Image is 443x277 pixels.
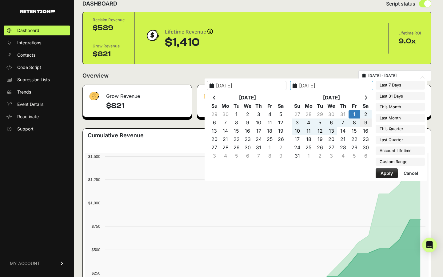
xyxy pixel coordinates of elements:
[349,110,360,118] td: 1
[209,127,220,135] td: 13
[360,102,371,110] th: Sa
[253,135,264,143] td: 24
[314,102,326,110] th: Tu
[4,99,70,109] a: Event Details
[253,110,264,118] td: 3
[326,110,337,118] td: 30
[337,110,349,118] td: 31
[88,154,100,159] text: $1,500
[337,102,349,110] th: Th
[376,136,425,144] li: Last Quarter
[376,168,398,178] button: Apply
[17,52,35,58] span: Contacts
[264,143,275,152] td: 1
[220,143,231,152] td: 28
[349,143,360,152] td: 29
[242,127,253,135] td: 16
[165,36,213,49] div: $1,410
[314,110,326,118] td: 29
[376,125,425,133] li: This Quarter
[231,118,242,127] td: 8
[264,152,275,160] td: 8
[209,110,220,118] td: 29
[399,168,423,178] button: Cancel
[82,71,109,80] h2: Overview
[398,30,421,36] div: Lifetime ROI
[326,152,337,160] td: 3
[209,152,220,160] td: 3
[422,238,437,252] div: Open Intercom Messenger
[17,77,50,83] span: Supression Lists
[88,131,144,140] h3: Cumulative Revenue
[314,118,326,127] td: 5
[202,90,214,102] img: fa-dollar-13500eef13a19c4ab2b9ed9ad552e47b0d9fc28b02b83b90ba0e00f96d6372e9.png
[242,143,253,152] td: 30
[4,124,70,134] a: Support
[253,152,264,160] td: 7
[145,28,160,43] img: dollar-coin-05c43ed7efb7bc0c12610022525b4bbbb207c7efeef5aecc26f025e68dcafac9.png
[253,102,264,110] th: Th
[349,135,360,143] td: 22
[20,10,55,13] img: Retention.com
[253,143,264,152] td: 31
[209,102,220,110] th: Su
[264,127,275,135] td: 18
[376,158,425,166] li: Custom Range
[303,94,360,102] th: [DATE]
[303,152,314,160] td: 1
[349,127,360,135] td: 15
[292,127,303,135] td: 10
[17,89,31,95] span: Trends
[4,26,70,35] a: Dashboard
[360,143,371,152] td: 30
[17,101,43,107] span: Event Details
[264,135,275,143] td: 25
[292,110,303,118] td: 27
[242,118,253,127] td: 9
[93,23,125,33] div: $589
[93,43,125,49] div: Grow Revenue
[220,118,231,127] td: 7
[337,135,349,143] td: 21
[88,177,100,182] text: $1,250
[4,62,70,72] a: Code Script
[275,143,286,152] td: 2
[337,152,349,160] td: 4
[314,127,326,135] td: 12
[314,135,326,143] td: 19
[303,135,314,143] td: 18
[242,110,253,118] td: 2
[314,152,326,160] td: 2
[242,152,253,160] td: 6
[360,127,371,135] td: 16
[93,17,125,23] div: Reclaim Revenue
[360,110,371,118] td: 2
[88,90,100,102] img: fa-dollar-13500eef13a19c4ab2b9ed9ad552e47b0d9fc28b02b83b90ba0e00f96d6372e9.png
[303,110,314,118] td: 28
[360,152,371,160] td: 6
[264,102,275,110] th: Fr
[209,135,220,143] td: 20
[92,271,100,275] text: $250
[275,135,286,143] td: 26
[275,118,286,127] td: 12
[209,118,220,127] td: 6
[303,143,314,152] td: 25
[83,85,192,103] div: Grow Revenue
[292,118,303,127] td: 3
[303,127,314,135] td: 11
[337,143,349,152] td: 28
[376,114,425,122] li: Last Month
[231,127,242,135] td: 15
[4,38,70,48] a: Integrations
[360,135,371,143] td: 23
[275,152,286,160] td: 9
[231,110,242,118] td: 1
[303,118,314,127] td: 4
[4,87,70,97] a: Trends
[253,118,264,127] td: 10
[337,118,349,127] td: 7
[376,147,425,155] li: Account Lifetime
[264,110,275,118] td: 4
[220,152,231,160] td: 4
